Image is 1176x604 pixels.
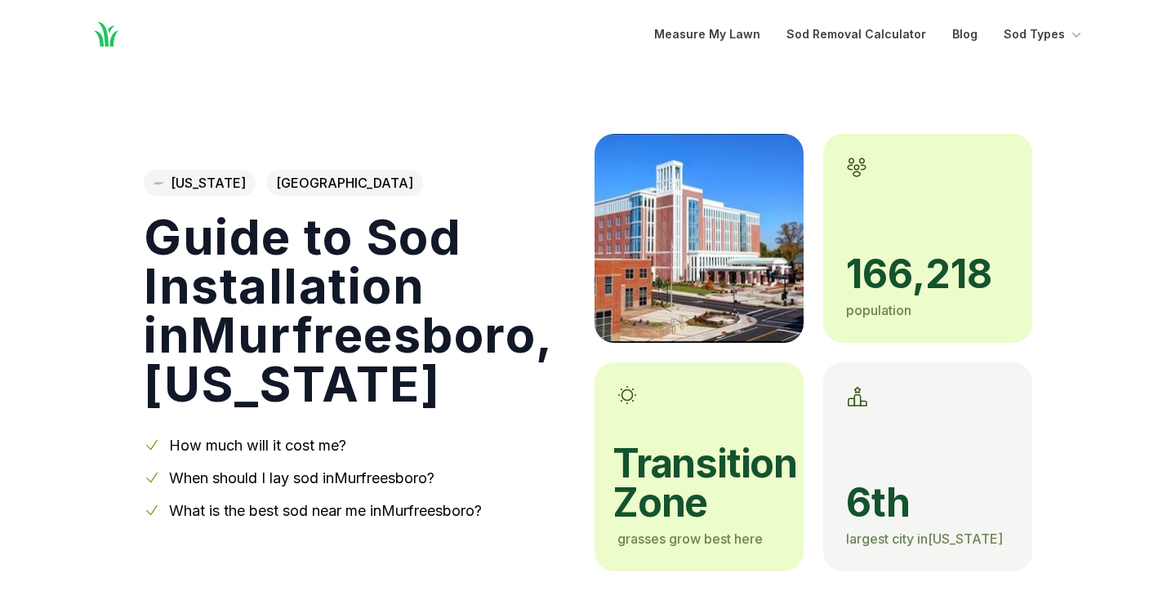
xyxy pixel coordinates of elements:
[612,444,781,522] span: transition zone
[654,24,760,44] a: Measure My Lawn
[846,255,1009,294] span: 166,218
[266,170,423,196] span: [GEOGRAPHIC_DATA]
[952,24,978,44] a: Blog
[144,170,256,196] a: [US_STATE]
[846,302,911,318] span: population
[846,531,1003,547] span: largest city in [US_STATE]
[1004,24,1085,44] button: Sod Types
[846,483,1009,522] span: 6th
[169,469,434,486] a: When should I lay sod inMurfreesboro?
[595,134,804,343] img: A picture of Murfreesboro
[786,24,926,44] a: Sod Removal Calculator
[169,502,482,519] a: What is the best sod near me inMurfreesboro?
[144,212,568,408] h1: Guide to Sod Installation in Murfreesboro , [US_STATE]
[154,182,164,184] img: Tennessee state outline
[617,531,763,547] span: grasses grow best here
[169,437,346,454] a: How much will it cost me?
